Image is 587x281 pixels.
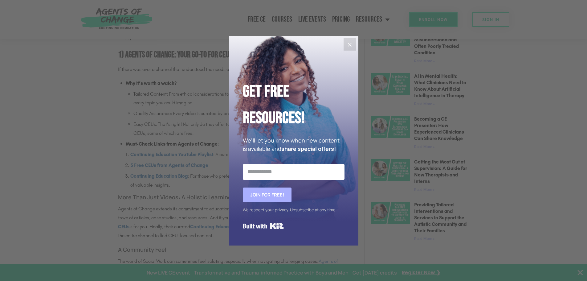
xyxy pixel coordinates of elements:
strong: share special offers! [281,145,336,152]
div: We respect your privacy. Unsubscribe at any time. [243,205,344,214]
a: Built with Kit [243,221,284,232]
h2: Get Free Resources! [243,78,344,132]
p: We'll let you know when new content is available and [243,136,344,153]
button: Join for FREE! [243,188,291,202]
button: Close [344,38,356,51]
input: Email Address [243,164,344,180]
